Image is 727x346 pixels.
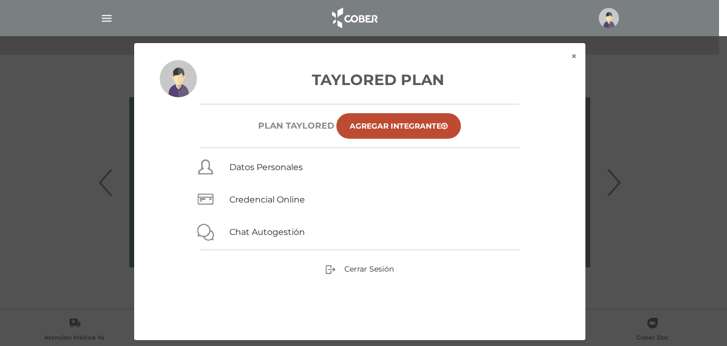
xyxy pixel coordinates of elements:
[325,264,336,275] img: sign-out.png
[229,227,305,237] a: Chat Autogestión
[563,43,585,70] button: ×
[344,264,394,274] span: Cerrar Sesión
[229,162,303,172] a: Datos Personales
[160,69,560,91] h3: Taylored Plan
[325,264,394,273] a: Cerrar Sesión
[258,121,334,131] h6: Plan TAYLORED
[336,113,461,139] a: Agregar Integrante
[326,5,382,31] img: logo_cober_home-white.png
[599,8,619,28] img: profile-placeholder.svg
[229,195,305,205] a: Credencial Online
[160,60,197,97] img: profile-placeholder.svg
[100,12,113,25] img: Cober_menu-lines-white.svg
